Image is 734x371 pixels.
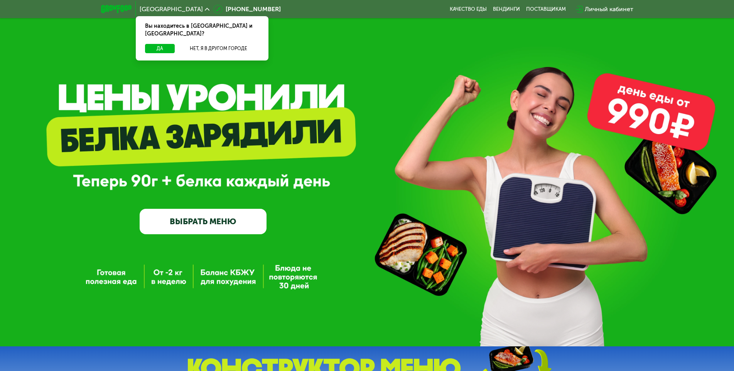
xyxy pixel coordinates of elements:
[140,6,203,12] span: [GEOGRAPHIC_DATA]
[178,44,259,53] button: Нет, я в другом городе
[450,6,487,12] a: Качество еды
[136,16,268,44] div: Вы находитесь в [GEOGRAPHIC_DATA] и [GEOGRAPHIC_DATA]?
[493,6,520,12] a: Вендинги
[140,209,267,234] a: ВЫБРАТЬ МЕНЮ
[585,5,633,14] div: Личный кабинет
[145,44,175,53] button: Да
[213,5,281,14] a: [PHONE_NUMBER]
[526,6,566,12] div: поставщикам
